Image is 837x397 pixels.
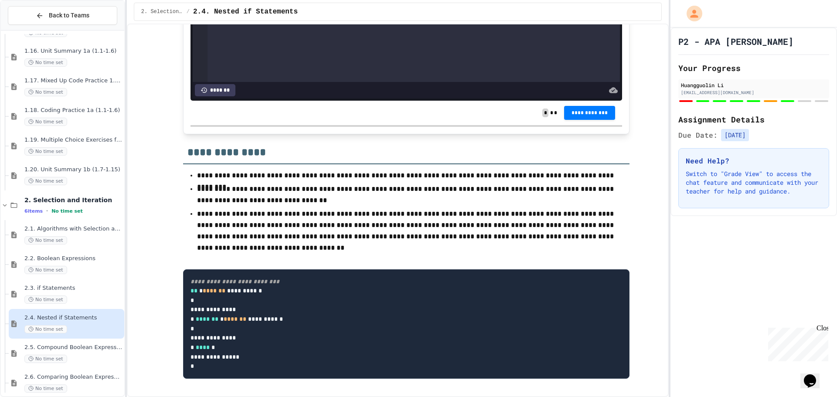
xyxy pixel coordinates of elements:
[24,166,122,173] span: 1.20. Unit Summary 1b (1.7-1.15)
[24,107,122,114] span: 1.18. Coding Practice 1a (1.1-1.6)
[24,285,122,292] span: 2.3. if Statements
[187,8,190,15] span: /
[678,113,829,126] h2: Assignment Details
[8,6,117,25] button: Back to Teams
[24,208,43,214] span: 6 items
[24,48,122,55] span: 1.16. Unit Summary 1a (1.1-1.6)
[24,384,67,393] span: No time set
[24,355,67,363] span: No time set
[141,8,183,15] span: 2. Selection and Iteration
[24,255,122,262] span: 2.2. Boolean Expressions
[49,11,89,20] span: Back to Teams
[678,35,793,48] h1: P2 - APA [PERSON_NAME]
[24,118,67,126] span: No time set
[24,136,122,144] span: 1.19. Multiple Choice Exercises for Unit 1a (1.1-1.6)
[24,196,122,204] span: 2. Selection and Iteration
[193,7,298,17] span: 2.4. Nested if Statements
[24,295,67,304] span: No time set
[24,266,67,274] span: No time set
[3,3,60,55] div: Chat with us now!Close
[678,130,718,140] span: Due Date:
[681,81,827,89] div: Huangguolin Li
[24,77,122,85] span: 1.17. Mixed Up Code Practice 1.1-1.6
[24,325,67,333] span: No time set
[51,208,83,214] span: No time set
[681,89,827,96] div: [EMAIL_ADDRESS][DOMAIN_NAME]
[24,58,67,67] span: No time set
[24,344,122,351] span: 2.5. Compound Boolean Expressions
[677,3,704,24] div: My Account
[24,147,67,156] span: No time set
[24,373,122,381] span: 2.6. Comparing Boolean Expressions ([PERSON_NAME] Laws)
[686,156,822,166] h3: Need Help?
[24,88,67,96] span: No time set
[24,177,67,185] span: No time set
[678,62,829,74] h2: Your Progress
[46,207,48,214] span: •
[765,324,828,361] iframe: chat widget
[24,225,122,233] span: 2.1. Algorithms with Selection and Repetition
[800,362,828,388] iframe: chat widget
[721,129,749,141] span: [DATE]
[686,170,822,196] p: Switch to "Grade View" to access the chat feature and communicate with your teacher for help and ...
[24,236,67,244] span: No time set
[24,314,122,322] span: 2.4. Nested if Statements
